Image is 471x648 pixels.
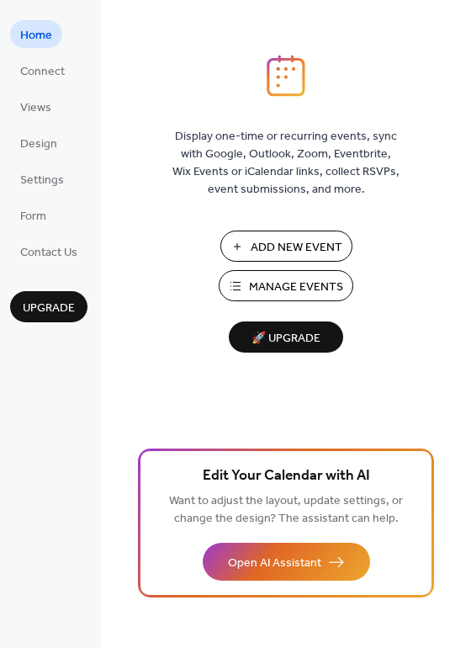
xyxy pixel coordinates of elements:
[169,490,403,530] span: Want to adjust the layout, update settings, or change the design? The assistant can help.
[220,231,352,262] button: Add New Event
[10,291,87,322] button: Upgrade
[20,27,52,45] span: Home
[172,128,400,199] span: Display one-time or recurring events, sync with Google, Outlook, Zoom, Eventbrite, Wix Events or ...
[251,239,342,257] span: Add New Event
[249,279,343,296] span: Manage Events
[20,99,51,117] span: Views
[20,63,65,81] span: Connect
[20,244,77,262] span: Contact Us
[20,135,57,153] span: Design
[20,172,64,189] span: Settings
[229,321,343,353] button: 🚀 Upgrade
[10,237,87,265] a: Contact Us
[219,270,353,301] button: Manage Events
[10,129,67,157] a: Design
[10,56,75,84] a: Connect
[228,555,321,572] span: Open AI Assistant
[20,208,46,226] span: Form
[10,201,56,229] a: Form
[203,465,370,488] span: Edit Your Calendar with AI
[23,300,75,317] span: Upgrade
[267,55,305,97] img: logo_icon.svg
[10,20,62,48] a: Home
[10,93,61,120] a: Views
[10,165,74,193] a: Settings
[239,327,333,350] span: 🚀 Upgrade
[203,543,370,581] button: Open AI Assistant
